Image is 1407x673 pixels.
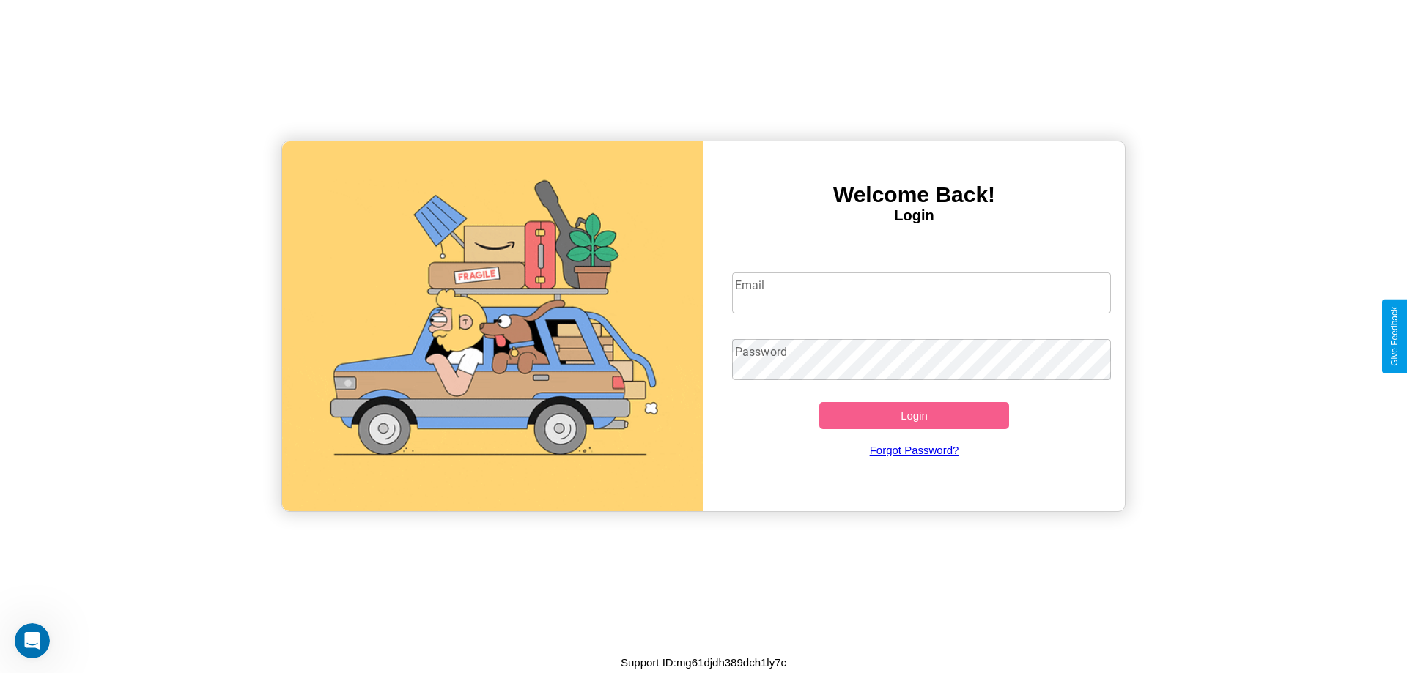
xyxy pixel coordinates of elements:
[819,402,1009,429] button: Login
[1389,307,1400,366] div: Give Feedback
[621,652,786,672] p: Support ID: mg61djdh389dch1ly7c
[15,623,50,658] iframe: Intercom live chat
[703,182,1125,207] h3: Welcome Back!
[725,429,1104,471] a: Forgot Password?
[282,141,703,511] img: gif
[703,207,1125,224] h4: Login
